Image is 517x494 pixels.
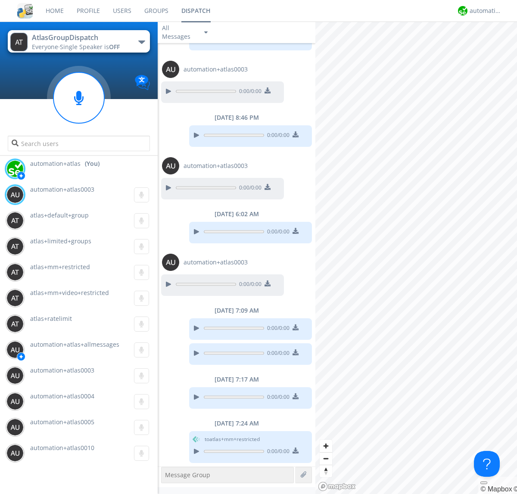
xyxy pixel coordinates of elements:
[293,393,299,399] img: download media button
[30,418,94,426] span: automation+atlas0005
[458,6,467,16] img: d2d01cd9b4174d08988066c6d424eccd
[474,451,500,477] iframe: Toggle Customer Support
[205,435,260,443] span: to atlas+mm+restricted
[293,228,299,234] img: download media button
[264,393,290,403] span: 0:00 / 0:00
[158,113,315,122] div: [DATE] 8:46 PM
[30,314,72,323] span: atlas+ratelimit
[6,315,24,332] img: 373638.png
[293,324,299,330] img: download media button
[480,485,512,493] a: Mapbox
[6,264,24,281] img: 373638.png
[293,131,299,137] img: download media button
[264,349,290,359] span: 0:00 / 0:00
[30,444,94,452] span: automation+atlas0010
[17,3,33,19] img: cddb5a64eb264b2086981ab96f4c1ba7
[30,289,109,297] span: atlas+mm+video+restricted
[109,43,120,51] span: OFF
[184,162,248,170] span: automation+atlas0003
[6,419,24,436] img: 373638.png
[162,24,196,41] div: All Messages
[162,254,179,271] img: 373638.png
[236,184,262,193] span: 0:00 / 0:00
[265,184,271,190] img: download media button
[320,452,332,465] button: Zoom out
[158,210,315,218] div: [DATE] 6:02 AM
[6,367,24,384] img: 373638.png
[6,289,24,307] img: 373638.png
[6,393,24,410] img: 373638.png
[480,482,487,484] button: Toggle attribution
[30,211,89,219] span: atlas+default+group
[158,419,315,428] div: [DATE] 7:24 AM
[8,30,149,53] button: AtlasGroupDispatchEveryone·Single Speaker isOFF
[6,238,24,255] img: 373638.png
[264,324,290,334] span: 0:00 / 0:00
[264,447,290,457] span: 0:00 / 0:00
[265,87,271,93] img: download media button
[8,136,149,151] input: Search users
[32,33,129,43] div: AtlasGroupDispatch
[30,237,91,245] span: atlas+limited+groups
[264,228,290,237] span: 0:00 / 0:00
[236,280,262,290] span: 0:00 / 0:00
[184,258,248,267] span: automation+atlas0003
[6,160,24,177] img: d2d01cd9b4174d08988066c6d424eccd
[30,340,119,348] span: automation+atlas+allmessages
[60,43,120,51] span: Single Speaker is
[32,43,129,51] div: Everyone ·
[30,366,94,374] span: automation+atlas0003
[265,280,271,286] img: download media button
[162,157,179,174] img: 373638.png
[6,186,24,203] img: 373638.png
[158,306,315,315] div: [DATE] 7:09 AM
[30,185,94,193] span: automation+atlas0003
[204,31,208,34] img: caret-down-sm.svg
[318,482,356,491] a: Mapbox logo
[293,349,299,355] img: download media button
[30,392,94,400] span: automation+atlas0004
[158,375,315,384] div: [DATE] 7:17 AM
[6,341,24,358] img: 373638.png
[6,444,24,462] img: 373638.png
[6,212,24,229] img: 373638.png
[470,6,502,15] div: automation+atlas
[320,465,332,477] button: Reset bearing to north
[264,131,290,141] span: 0:00 / 0:00
[30,159,81,168] span: automation+atlas
[10,33,28,51] img: 373638.png
[236,87,262,97] span: 0:00 / 0:00
[30,263,90,271] span: atlas+mm+restricted
[135,75,150,90] img: Translation enabled
[293,447,299,454] img: download media button
[85,159,100,168] div: (You)
[320,440,332,452] button: Zoom in
[184,65,248,74] span: automation+atlas0003
[162,61,179,78] img: 373638.png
